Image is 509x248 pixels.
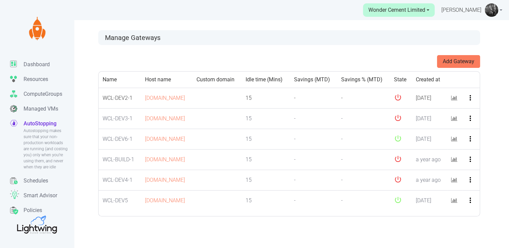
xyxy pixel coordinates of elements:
[437,55,480,68] button: Add Gateway
[145,156,185,163] a: [DOMAIN_NAME]
[99,129,141,150] td: WCL-DEV6-1
[290,109,337,129] td: -
[10,57,74,72] a: Dashboard
[24,105,58,113] p: Managed VMs
[242,72,290,88] th: Idle time (Mins)
[242,129,290,150] td: 15
[24,120,57,128] p: AutoStopping
[242,109,290,129] td: 15
[394,178,402,185] span: down
[242,191,290,211] td: 15
[24,206,42,214] p: Policies
[145,197,185,204] a: [DOMAIN_NAME]
[10,87,74,101] a: ComputeGroups
[145,136,185,142] a: [DOMAIN_NAME]
[466,94,474,102] i: more_vert
[290,72,337,88] th: Savings (MTD)
[99,150,141,170] td: WCL-BUILD-1
[394,134,402,142] i: power_settings_new
[337,150,390,170] td: -
[242,88,290,109] td: 15
[10,188,74,203] a: Smart Advisor
[394,158,402,164] span: down
[466,135,474,143] i: more_vert
[394,117,402,123] span: down
[412,150,447,170] td: a year ago
[394,93,402,101] i: power_settings_new
[394,175,402,183] i: power_settings_new
[441,6,481,14] span: [PERSON_NAME]
[99,88,141,109] td: WCL-DEV2-1
[141,72,192,88] th: Host name
[337,191,390,211] td: -
[192,72,242,88] th: Custom domain
[466,92,474,104] button: more_vert
[466,154,474,165] button: more_vert
[242,150,290,170] td: 15
[466,176,474,184] i: more_vert
[394,199,402,205] span: active
[466,114,474,122] i: more_vert
[145,95,185,101] a: [DOMAIN_NAME]
[290,150,337,170] td: -
[466,174,474,185] button: more_vert
[24,75,48,83] p: Resources
[105,34,473,42] h3: Manage Gateways
[466,196,474,204] i: more_vert
[412,170,447,191] td: a year ago
[466,155,474,163] i: more_vert
[290,191,337,211] td: -
[99,72,141,88] th: Name
[290,88,337,109] td: -
[363,3,435,17] a: Wonder Cement Limited
[394,137,402,144] span: active
[99,191,141,211] td: WCL-DEV5
[25,17,49,40] img: Lightwing
[337,170,390,191] td: -
[10,173,74,188] a: Schedules
[290,129,337,150] td: -
[466,113,474,124] button: more_vert
[99,109,141,129] td: WCL-DEV3-1
[337,88,390,109] td: -
[412,72,447,88] th: Created at
[412,191,447,211] td: [DATE]
[394,96,402,103] span: down
[337,72,390,88] th: Savings % (MTD)
[337,129,390,150] td: -
[337,109,390,129] td: -
[145,115,185,122] a: [DOMAIN_NAME]
[242,170,290,191] td: 15
[394,155,402,163] i: power_settings_new
[466,133,474,144] button: more_vert
[390,72,412,88] th: State
[24,128,69,170] span: Autostopping makes sure that your non-production workloads are running (and costing you) only whe...
[10,101,74,116] a: Managed VMs
[394,114,402,122] i: power_settings_new
[24,90,62,98] p: ComputeGroups
[10,116,74,173] a: AutoStoppingAutostopping makes sure that your non-production workloads are running (and costing y...
[412,109,447,129] td: [DATE]
[99,170,141,191] td: WCL-DEV4-1
[290,170,337,191] td: -
[24,60,50,69] p: Dashboard
[466,195,474,206] button: more_vert
[394,196,402,204] i: power_settings_new
[10,72,74,87] a: Resources
[10,203,74,218] a: Policies
[412,129,447,150] td: [DATE]
[24,177,48,185] p: Schedules
[412,88,447,109] td: [DATE]
[145,177,185,183] a: [DOMAIN_NAME]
